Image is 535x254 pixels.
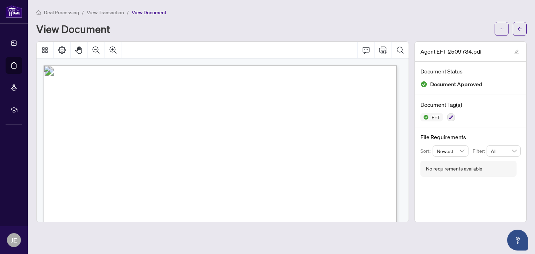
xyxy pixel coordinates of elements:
div: No requirements available [426,165,482,173]
li: / [127,8,129,16]
span: JE [11,235,17,245]
h4: File Requirements [420,133,521,141]
h1: View Document [36,23,110,34]
span: View Transaction [87,9,124,16]
span: arrow-left [517,26,522,31]
p: Filter: [473,147,487,155]
span: ellipsis [499,26,504,31]
h4: Document Tag(s) [420,101,521,109]
img: Status Icon [420,113,429,121]
span: Newest [437,146,465,156]
span: EFT [429,115,443,120]
li: / [82,8,84,16]
span: View Document [132,9,166,16]
img: logo [6,5,22,18]
img: Document Status [420,81,427,88]
span: Agent EFT 2509784.pdf [420,47,482,56]
h4: Document Status [420,67,521,76]
span: All [491,146,517,156]
span: Document Approved [430,80,482,89]
span: home [36,10,41,15]
span: edit [514,49,519,54]
p: Sort: [420,147,433,155]
span: Deal Processing [44,9,79,16]
button: Open asap [507,230,528,251]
